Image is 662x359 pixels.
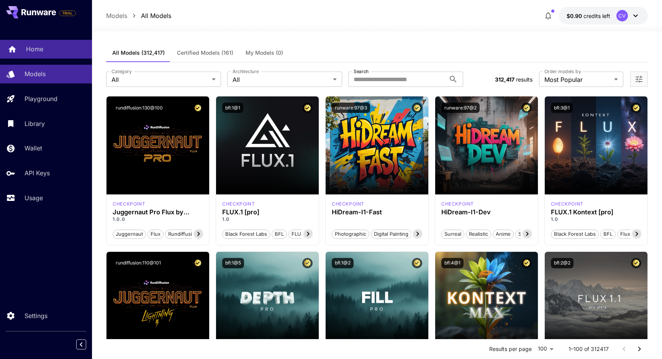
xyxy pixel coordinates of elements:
[631,258,641,268] button: Certified Model – Vetted for best performance and includes a commercial license.
[371,229,411,239] button: Digital Painting
[25,94,57,103] p: Playground
[233,68,259,75] label: Architecture
[551,209,641,216] h3: FLUX.1 Kontext [pro]
[289,230,324,238] span: FLUX.1 [pro]
[567,12,610,20] div: $0.8978
[222,201,255,207] div: fluxpro
[111,75,209,84] span: All
[111,68,132,75] label: Category
[332,201,364,207] div: HiDream Fast
[442,230,464,238] span: Surreal
[59,10,75,16] span: TRIAL
[516,230,539,238] span: Stylized
[634,75,644,84] button: Open more filters
[113,201,145,207] p: checkpoint
[222,216,313,223] p: 1.0
[371,230,411,238] span: Digital Painting
[559,7,648,24] button: $0.8978CV
[25,311,48,320] p: Settings
[233,75,330,84] span: All
[441,103,480,113] button: runware:97@2
[272,230,287,238] span: BFL
[332,103,370,113] button: runware:97@3
[165,229,201,239] button: rundiffusion
[222,229,270,239] button: Black Forest Labs
[551,230,598,238] span: Black Forest Labs
[551,201,583,207] p: checkpoint
[246,49,283,56] span: My Models (0)
[193,103,203,113] button: Certified Model – Vetted for best performance and includes a commercial license.
[222,103,243,113] button: bfl:1@1
[106,11,127,20] a: Models
[106,11,171,20] nav: breadcrumb
[632,341,647,357] button: Go to next page
[302,103,313,113] button: Certified Model – Vetted for best performance and includes a commercial license.
[616,10,628,21] div: CV
[113,216,203,223] p: 1.0.0
[332,201,364,207] p: checkpoint
[222,201,255,207] p: checkpoint
[544,68,581,75] label: Order models by
[551,201,583,207] div: FLUX.1 Kontext [pro]
[466,230,491,238] span: Realistic
[489,345,532,353] p: Results per page
[288,229,324,239] button: FLUX.1 [pro]
[441,258,464,268] button: bfl:4@1
[631,103,641,113] button: Certified Model – Vetted for best performance and includes a commercial license.
[25,144,42,153] p: Wallet
[515,229,540,239] button: Stylized
[193,258,203,268] button: Certified Model – Vetted for best performance and includes a commercial license.
[222,209,313,216] h3: FLUX.1 [pro]
[25,119,45,128] p: Library
[332,209,422,216] h3: HiDream-I1-Fast
[113,229,146,239] button: juggernaut
[618,230,652,238] span: Flux Kontext
[112,49,165,56] span: All Models (312,417)
[535,343,556,354] div: 100
[601,230,615,238] span: BFL
[493,229,514,239] button: Anime
[25,69,46,78] p: Models
[551,103,573,113] button: bfl:3@1
[113,209,203,216] h3: Juggernaut Pro Flux by RunDiffusion
[521,258,532,268] button: Certified Model – Vetted for best performance and includes a commercial license.
[516,76,533,83] span: results
[272,229,287,239] button: BFL
[26,44,43,54] p: Home
[332,229,369,239] button: Photographic
[82,338,92,351] div: Collapse sidebar
[113,258,164,268] button: rundiffusion:110@101
[466,229,491,239] button: Realistic
[551,258,574,268] button: bfl:2@2
[441,201,474,207] p: checkpoint
[354,68,369,75] label: Search
[25,168,50,178] p: API Keys
[583,13,610,19] span: credits left
[113,103,166,113] button: rundiffusion:130@100
[302,258,313,268] button: Certified Model – Vetted for best performance and includes a commercial license.
[551,216,641,223] p: 1.0
[147,229,164,239] button: flux
[544,75,611,84] span: Most Popular
[332,258,354,268] button: bfl:1@2
[412,103,422,113] button: Certified Model – Vetted for best performance and includes a commercial license.
[441,229,464,239] button: Surreal
[567,13,583,19] span: $0.90
[441,209,532,216] h3: HiDream-I1-Dev
[25,193,43,202] p: Usage
[332,230,369,238] span: Photographic
[493,230,513,238] span: Anime
[551,229,599,239] button: Black Forest Labs
[76,339,86,349] button: Collapse sidebar
[165,230,201,238] span: rundiffusion
[222,258,244,268] button: bfl:1@5
[141,11,171,20] a: All Models
[617,229,653,239] button: Flux Kontext
[113,201,145,207] div: FLUX.1 D
[223,230,270,238] span: Black Forest Labs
